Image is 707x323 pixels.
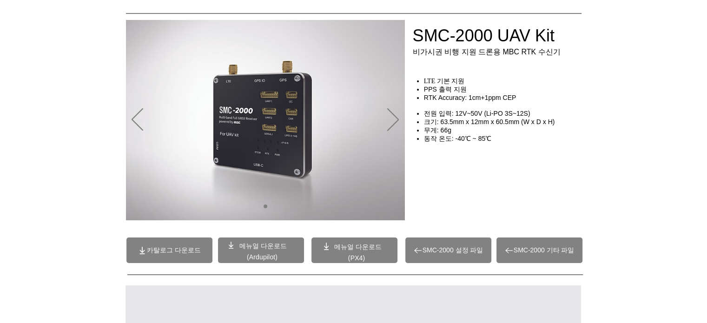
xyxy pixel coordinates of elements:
[132,108,143,132] button: 이전
[126,20,405,220] img: SMC2000.jpg
[535,77,707,323] iframe: Wix Chat
[424,118,555,125] span: 크기: 63.5mm x 12mm x 60.5mm (W x D x H)
[424,94,516,101] span: RTK Accuracy: 1cm+1ppm CEP
[126,237,212,263] a: 카탈로그 다운로드
[247,253,278,261] a: (Ardupilot)
[126,20,405,220] div: 슬라이드쇼
[405,237,491,263] a: SMC-2000 설정 파일
[264,204,267,208] a: 01
[423,246,483,255] span: SMC-2000 설정 파일
[424,135,491,142] span: 동작 온도: -40℃ ~ 85℃
[147,246,201,255] span: 카탈로그 다운로드
[514,246,575,255] span: SMC-2000 기타 파일
[334,243,382,250] a: 메뉴얼 다운로드
[260,204,271,208] nav: 슬라이드
[424,126,451,134] span: 무게: 66g
[496,237,582,263] a: SMC-2000 기타 파일
[424,110,530,117] span: 전원 입력: 12V~50V (Li-PO 3S~12S)
[348,254,365,262] a: (PX4)
[387,108,399,132] button: 다음
[239,242,287,250] a: 메뉴얼 다운로드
